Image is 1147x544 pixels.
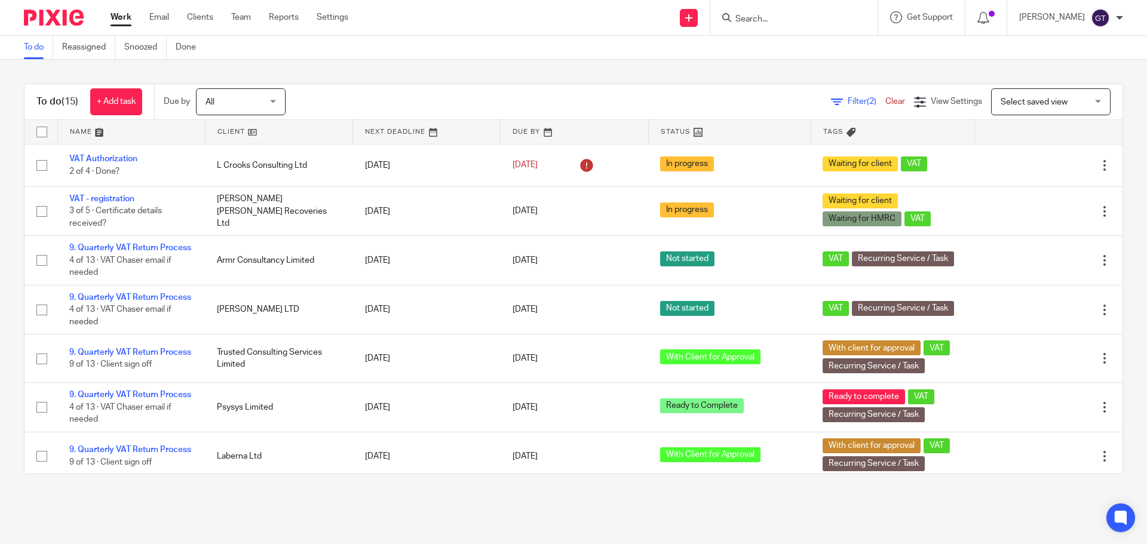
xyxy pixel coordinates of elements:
[149,11,169,23] a: Email
[205,334,352,383] td: Trusted Consulting Services Limited
[1001,98,1068,106] span: Select saved view
[205,144,352,186] td: L Crooks Consulting Ltd
[1019,11,1085,23] p: [PERSON_NAME]
[62,36,115,59] a: Reassigned
[206,98,214,106] span: All
[660,301,714,316] span: Not started
[69,348,191,356] a: 9. Quarterly VAT Return Process
[187,11,213,23] a: Clients
[205,236,352,285] td: Armr Consultancy Limited
[908,389,934,404] span: VAT
[69,391,191,399] a: 9. Quarterly VAT Return Process
[69,195,134,203] a: VAT - registration
[69,403,171,424] span: 4 of 13 · VAT Chaser email if needed
[69,167,119,176] span: 2 of 4 · Done?
[823,407,925,422] span: Recurring Service / Task
[353,334,501,383] td: [DATE]
[69,293,191,302] a: 9. Quarterly VAT Return Process
[205,285,352,334] td: [PERSON_NAME] LTD
[36,96,78,108] h1: To do
[660,349,760,364] span: With Client for Approval
[924,340,950,355] span: VAT
[269,11,299,23] a: Reports
[823,358,925,373] span: Recurring Service / Task
[205,383,352,432] td: Psysys Limited
[823,156,898,171] span: Waiting for client
[885,97,905,106] a: Clear
[513,256,538,265] span: [DATE]
[111,11,131,23] a: Work
[90,88,142,115] a: + Add task
[867,97,876,106] span: (2)
[353,236,501,285] td: [DATE]
[852,251,954,266] span: Recurring Service / Task
[907,13,953,21] span: Get Support
[660,251,714,266] span: Not started
[69,256,171,277] span: 4 of 13 · VAT Chaser email if needed
[69,305,171,326] span: 4 of 13 · VAT Chaser email if needed
[513,306,538,314] span: [DATE]
[24,36,53,59] a: To do
[660,398,744,413] span: Ready to Complete
[904,211,931,226] span: VAT
[353,383,501,432] td: [DATE]
[823,211,901,226] span: Waiting for HMRC
[848,97,885,106] span: Filter
[353,285,501,334] td: [DATE]
[823,251,849,266] span: VAT
[823,340,921,355] span: With client for approval
[823,301,849,316] span: VAT
[823,456,925,471] span: Recurring Service / Task
[24,10,84,26] img: Pixie
[1091,8,1110,27] img: svg%3E
[823,389,905,404] span: Ready to complete
[660,447,760,462] span: With Client for Approval
[734,14,842,25] input: Search
[164,96,190,107] p: Due by
[513,354,538,362] span: [DATE]
[69,155,137,163] a: VAT Authorization
[353,432,501,480] td: [DATE]
[823,128,844,135] span: Tags
[513,452,538,460] span: [DATE]
[69,244,191,252] a: 9. Quarterly VAT Return Process
[69,360,152,368] span: 9 of 13 · Client sign off
[513,403,538,411] span: [DATE]
[176,36,205,59] a: Done
[205,186,352,235] td: [PERSON_NAME] [PERSON_NAME] Recoveries Ltd
[69,445,191,454] a: 9. Quarterly VAT Return Process
[353,144,501,186] td: [DATE]
[660,202,714,217] span: In progress
[317,11,348,23] a: Settings
[513,161,538,170] span: [DATE]
[62,97,78,106] span: (15)
[124,36,167,59] a: Snoozed
[823,193,898,208] span: Waiting for client
[924,438,950,453] span: VAT
[901,156,927,171] span: VAT
[69,207,162,228] span: 3 of 5 · Certificate details received?
[852,301,954,316] span: Recurring Service / Task
[353,186,501,235] td: [DATE]
[823,438,921,453] span: With client for approval
[205,432,352,480] td: Laberna Ltd
[660,156,714,171] span: In progress
[69,458,152,466] span: 9 of 13 · Client sign off
[931,97,982,106] span: View Settings
[513,207,538,216] span: [DATE]
[231,11,251,23] a: Team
